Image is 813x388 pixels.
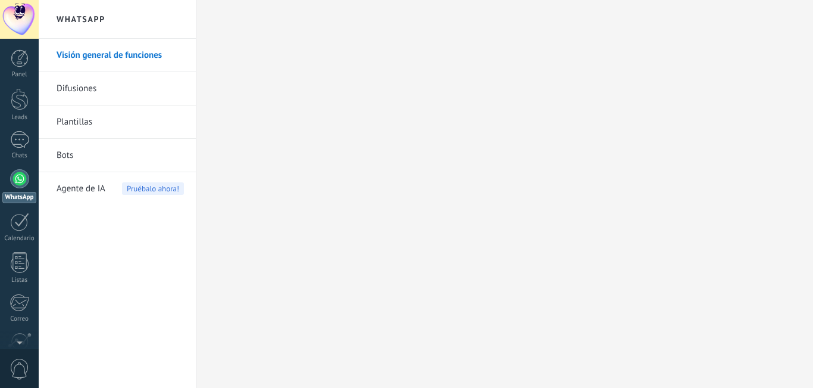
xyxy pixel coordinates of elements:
[39,139,196,172] li: Bots
[2,315,37,323] div: Correo
[122,182,184,195] span: Pruébalo ahora!
[57,105,184,139] a: Plantillas
[2,277,37,284] div: Listas
[57,72,184,105] a: Difusiones
[39,72,196,105] li: Difusiones
[57,172,105,206] span: Agente de IA
[57,172,184,206] a: Agente de IAPruébalo ahora!
[39,105,196,139] li: Plantillas
[57,139,184,172] a: Bots
[2,152,37,160] div: Chats
[2,71,37,79] div: Panel
[2,192,36,203] div: WhatsApp
[39,172,196,205] li: Agente de IA
[57,39,184,72] a: Visión general de funciones
[2,235,37,243] div: Calendario
[39,39,196,72] li: Visión general de funciones
[2,114,37,122] div: Leads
